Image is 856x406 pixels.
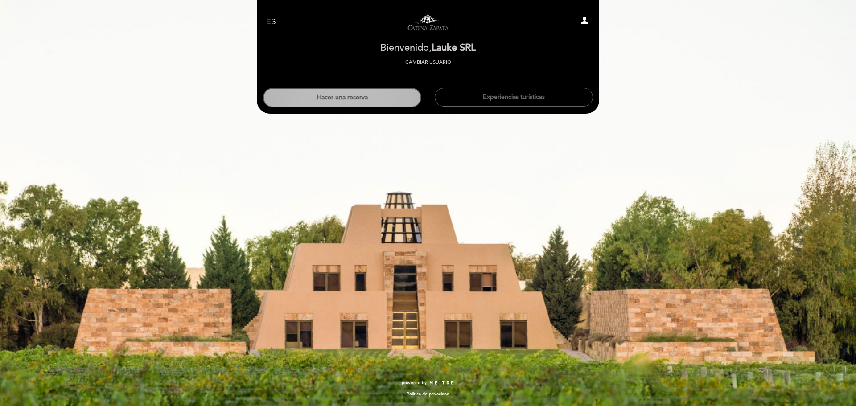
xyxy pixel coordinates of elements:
button: Hacer una reserva [263,88,421,107]
i: person [579,15,590,26]
h2: Bienvenido, [380,43,476,53]
span: Lauke SRL [432,42,476,54]
img: MEITRE [429,381,454,385]
button: Cambiar usuario [403,58,454,66]
a: Visitas y degustaciones en La Pirámide [372,10,484,34]
button: person [579,15,590,29]
button: Experiencias turísticas [435,88,593,107]
a: Política de privacidad [407,391,449,397]
a: powered by [402,380,454,386]
span: powered by [402,380,427,386]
